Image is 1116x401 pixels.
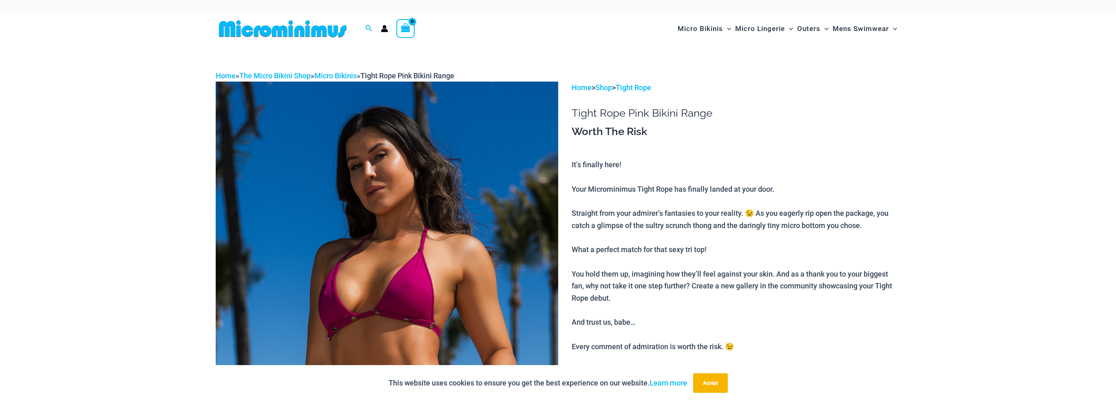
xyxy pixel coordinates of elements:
[889,18,897,39] span: Menu Toggle
[820,18,829,39] span: Menu Toggle
[381,25,388,32] a: Account icon link
[595,83,612,92] a: Shop
[572,83,592,92] a: Home
[314,71,357,80] a: Micro Bikinis
[833,18,889,39] span: Mens Swimwear
[676,16,733,41] a: Micro BikinisMenu ToggleMenu Toggle
[616,83,651,92] a: Tight Rope
[572,107,900,120] h1: Tight Rope Pink Bikini Range
[572,125,900,139] h3: Worth The Risk
[572,82,900,94] p: > >
[572,159,900,352] p: It’s finally here! Your Microminimus Tight Rope has finally landed at your door. Straight from yo...
[389,377,687,389] p: This website uses cookies to ensure you get the best experience on our website.
[365,24,373,34] a: Search icon link
[795,16,831,41] a: OutersMenu ToggleMenu Toggle
[831,16,899,41] a: Mens SwimwearMenu ToggleMenu Toggle
[239,71,311,80] a: The Micro Bikini Shop
[678,18,723,39] span: Micro Bikinis
[216,71,236,80] a: Home
[396,19,415,38] a: View Shopping Cart, empty
[360,71,454,80] span: Tight Rope Pink Bikini Range
[723,18,731,39] span: Menu Toggle
[693,373,728,393] button: Accept
[733,16,795,41] a: Micro LingerieMenu ToggleMenu Toggle
[216,71,454,80] span: » » »
[797,18,820,39] span: Outers
[216,20,350,38] img: MM SHOP LOGO FLAT
[674,15,901,42] nav: Site Navigation
[650,379,687,387] a: Learn more
[735,18,785,39] span: Micro Lingerie
[785,18,793,39] span: Menu Toggle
